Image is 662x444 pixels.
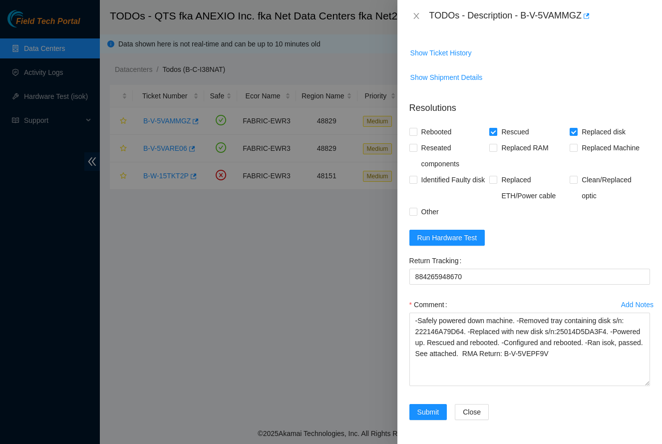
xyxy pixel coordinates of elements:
span: Replaced disk [578,124,630,140]
span: Reseated components [417,140,490,172]
label: Comment [409,297,451,313]
span: Close [463,407,481,418]
span: Show Ticket History [410,47,472,58]
span: Run Hardware Test [417,232,477,243]
div: TODOs - Description - B-V-5VAMMGZ [429,8,650,24]
span: Rebooted [417,124,456,140]
p: Resolutions [409,93,650,115]
span: Other [417,204,443,220]
span: Show Shipment Details [410,72,483,83]
span: Clean/Replaced optic [578,172,650,204]
textarea: Comment [409,313,650,386]
button: Close [455,404,489,420]
span: Replaced RAM [497,140,552,156]
button: Close [409,11,423,21]
button: Run Hardware Test [409,230,485,246]
span: Identified Faulty disk [417,172,489,188]
span: close [412,12,420,20]
button: Submit [409,404,447,420]
span: Replaced Machine [578,140,644,156]
label: Return Tracking [409,253,466,269]
span: Replaced ETH/Power cable [497,172,570,204]
input: Return Tracking [409,269,650,285]
div: Add Notes [621,301,654,308]
button: Show Shipment Details [410,69,483,85]
span: Rescued [497,124,533,140]
button: Add Notes [621,297,654,313]
button: Show Ticket History [410,45,472,61]
span: Submit [417,407,439,418]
